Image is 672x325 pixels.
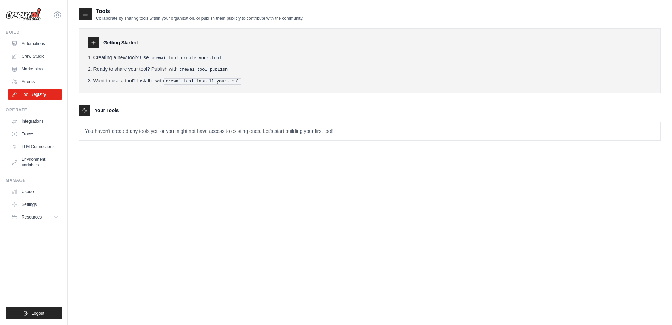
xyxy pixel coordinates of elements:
[88,66,652,73] li: Ready to share your tool? Publish with
[8,76,62,87] a: Agents
[95,107,119,114] h3: Your Tools
[31,311,44,316] span: Logout
[6,107,62,113] div: Operate
[8,51,62,62] a: Crew Studio
[96,16,303,21] p: Collaborate by sharing tools within your organization, or publish them publicly to contribute wit...
[8,199,62,210] a: Settings
[8,63,62,75] a: Marketplace
[8,128,62,140] a: Traces
[6,8,41,22] img: Logo
[6,307,62,319] button: Logout
[8,186,62,197] a: Usage
[79,122,660,140] p: You haven't created any tools yet, or you might not have access to existing ones. Let's start bui...
[8,89,62,100] a: Tool Registry
[88,54,652,61] li: Creating a new tool? Use
[103,39,138,46] h3: Getting Started
[8,154,62,171] a: Environment Variables
[178,67,230,73] pre: crewai tool publish
[8,211,62,223] button: Resources
[6,30,62,35] div: Build
[149,55,224,61] pre: crewai tool create your-tool
[8,116,62,127] a: Integrations
[8,38,62,49] a: Automations
[22,214,42,220] span: Resources
[88,77,652,85] li: Want to use a tool? Install it with
[6,178,62,183] div: Manage
[164,78,241,85] pre: crewai tool install your-tool
[96,7,303,16] h2: Tools
[8,141,62,152] a: LLM Connections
